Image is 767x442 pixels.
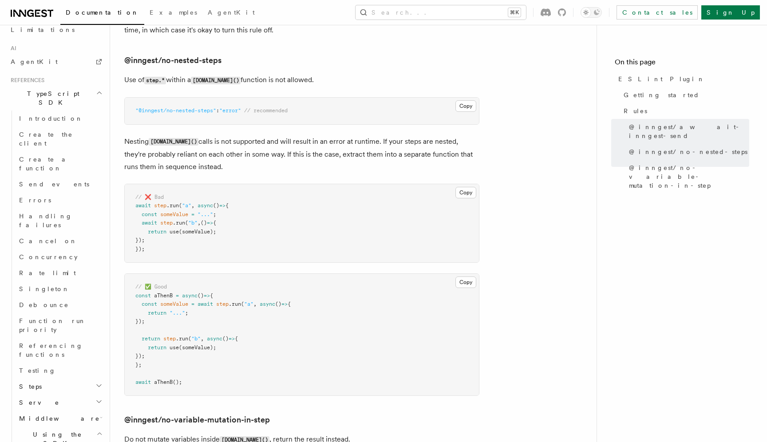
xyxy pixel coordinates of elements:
[16,249,104,265] a: Concurrency
[16,297,104,313] a: Debounce
[275,301,281,307] span: ()
[124,135,479,173] p: Nesting calls is not supported and will result in an error at runtime. If your steps are nested, ...
[16,110,104,126] a: Introduction
[142,301,157,307] span: const
[219,107,241,114] span: "error"
[16,281,104,297] a: Singleton
[135,246,145,252] span: });
[624,91,700,99] span: Getting started
[19,301,69,308] span: Debounce
[213,202,219,209] span: ()
[191,77,241,84] code: [DOMAIN_NAME]()
[198,301,213,307] span: await
[7,45,16,52] span: AI
[160,211,188,217] span: someValue
[625,119,749,144] a: @inngest/await-inngest-send
[19,237,77,245] span: Cancel on
[229,335,235,342] span: =>
[19,342,83,358] span: Referencing functions
[16,363,104,379] a: Testing
[19,269,76,276] span: Rate limit
[179,229,216,235] span: (someValue);
[455,276,476,288] button: Copy
[170,229,179,235] span: use
[148,344,166,351] span: return
[19,213,72,229] span: Handling failures
[166,202,179,209] span: .run
[19,317,86,333] span: Function run priority
[207,335,222,342] span: async
[135,284,167,290] span: // ✅ Good
[135,237,145,243] span: });
[202,3,260,24] a: AgentKit
[142,211,157,217] span: const
[235,335,238,342] span: {
[144,77,166,84] code: step.*
[60,3,144,25] a: Documentation
[124,54,221,67] a: @inngest/no-nested-steps
[16,176,104,192] a: Send events
[16,151,104,176] a: Create a function
[188,220,198,226] span: "b"
[179,344,216,351] span: (someValue);
[208,9,255,16] span: AgentKit
[170,310,185,316] span: "..."
[11,58,58,65] span: AgentKit
[135,292,151,299] span: const
[7,54,104,70] a: AgentKit
[629,147,747,156] span: @inngest/no-nested-steps
[7,77,44,84] span: References
[144,3,202,24] a: Examples
[170,344,179,351] span: use
[198,202,213,209] span: async
[7,86,104,110] button: TypeScript SDK
[148,310,166,316] span: return
[19,181,89,188] span: Send events
[148,229,166,235] span: return
[16,313,104,338] a: Function run priority
[216,301,229,307] span: step
[154,202,166,209] span: step
[201,220,207,226] span: ()
[154,292,173,299] span: aThenB
[135,202,151,209] span: await
[16,410,104,426] button: Middleware
[198,292,204,299] span: ()
[16,382,42,391] span: Steps
[19,197,51,204] span: Errors
[16,233,104,249] a: Cancel on
[288,301,291,307] span: {
[620,103,749,119] a: Rules
[222,335,229,342] span: ()
[182,292,198,299] span: async
[618,75,705,83] span: ESLint Plugin
[219,202,225,209] span: =>
[182,202,191,209] span: "a"
[16,265,104,281] a: Rate limit
[508,8,521,17] kbd: ⌘K
[16,398,59,407] span: Serve
[16,192,104,208] a: Errors
[629,163,749,190] span: @inngest/no-variable-mutation-in-step
[455,187,476,198] button: Copy
[66,9,139,16] span: Documentation
[624,107,647,115] span: Rules
[185,310,188,316] span: ;
[19,115,83,122] span: Introduction
[581,7,602,18] button: Toggle dark mode
[188,335,191,342] span: (
[16,338,104,363] a: Referencing functions
[173,220,185,226] span: .run
[135,194,164,200] span: // ❌ Bad
[19,367,56,374] span: Testing
[213,220,216,226] span: {
[244,107,288,114] span: // recommended
[19,156,72,172] span: Create a function
[16,208,104,233] a: Handling failures
[150,9,197,16] span: Examples
[16,126,104,151] a: Create the client
[149,138,198,146] code: [DOMAIN_NAME]()
[191,335,201,342] span: "b"
[7,89,96,107] span: TypeScript SDK
[356,5,526,20] button: Search...⌘K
